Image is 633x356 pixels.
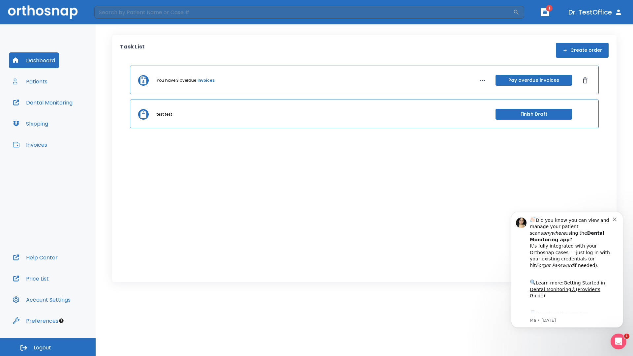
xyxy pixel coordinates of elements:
[9,271,53,286] button: Price List
[611,334,626,349] iframe: Intercom live chat
[157,77,196,83] p: You have 3 overdue
[9,95,76,110] button: Dental Monitoring
[58,318,64,324] div: Tooltip anchor
[112,14,117,19] button: Dismiss notification
[9,52,59,68] button: Dashboard
[34,344,51,351] span: Logout
[120,43,145,58] p: Task List
[9,313,62,329] button: Preferences
[496,109,572,120] button: Finish Draft
[9,74,51,89] button: Patients
[556,43,609,58] button: Create order
[197,77,215,83] a: invoices
[546,5,553,12] span: 1
[9,292,75,308] button: Account Settings
[94,6,513,19] input: Search by Patient Name or Case #
[9,116,52,132] button: Shipping
[501,202,633,338] iframe: Intercom notifications message
[9,250,62,265] button: Help Center
[624,334,629,339] span: 1
[8,5,78,19] img: Orthosnap
[9,137,51,153] button: Invoices
[566,6,625,18] button: Dr. TestOffice
[29,116,112,122] p: Message from Ma, sent 3w ago
[496,75,572,86] button: Pay overdue invoices
[580,75,590,86] button: Dismiss
[29,109,87,121] a: App Store
[157,111,172,117] p: test test
[29,107,112,141] div: Download the app: | ​ Let us know if you need help getting started!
